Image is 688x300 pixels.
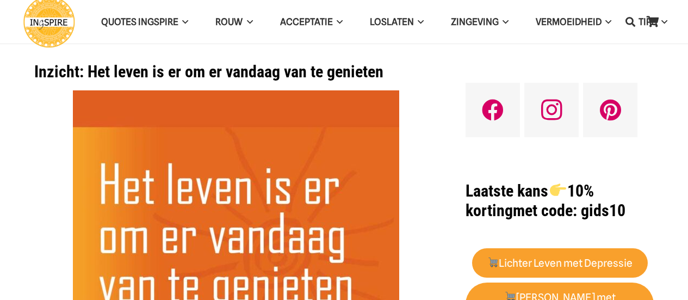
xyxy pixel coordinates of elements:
[34,62,438,82] h1: Inzicht: Het leven is er om er vandaag van te genieten
[466,181,654,221] h1: met code: gids10
[215,16,243,27] span: ROUW
[266,8,356,36] a: AcceptatieAcceptatie Menu
[619,8,641,35] a: Zoeken
[499,8,509,35] span: Zingeving Menu
[522,8,625,36] a: VERMOEIDHEIDVERMOEIDHEID Menu
[657,8,667,35] span: TIPS Menu
[639,16,657,27] span: TIPS
[466,181,593,220] strong: Laatste kans 10% korting
[524,83,579,137] a: Instagram
[202,8,266,36] a: ROUWROUW Menu
[243,8,252,35] span: ROUW Menu
[536,16,602,27] span: VERMOEIDHEID
[88,8,202,36] a: QUOTES INGSPIREQUOTES INGSPIRE Menu
[333,8,343,35] span: Acceptatie Menu
[370,16,414,27] span: Loslaten
[602,8,611,35] span: VERMOEIDHEID Menu
[101,16,178,27] span: QUOTES INGSPIRE
[487,257,633,270] strong: Lichter Leven met Depressie
[472,248,648,278] a: 🛒Lichter Leven met Depressie
[280,16,333,27] span: Acceptatie
[356,8,437,36] a: LoslatenLoslaten Menu
[414,8,424,35] span: Loslaten Menu
[437,8,522,36] a: ZingevingZingeving Menu
[550,182,566,198] img: 👉
[466,83,520,137] a: Facebook
[625,8,680,36] a: TIPSTIPS Menu
[178,8,188,35] span: QUOTES INGSPIRE Menu
[451,16,499,27] span: Zingeving
[583,83,637,137] a: Pinterest
[488,257,498,267] img: 🛒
